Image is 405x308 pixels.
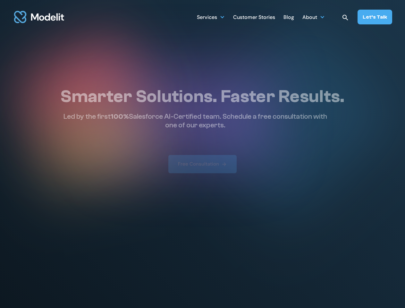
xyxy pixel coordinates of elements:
[302,12,317,24] div: About
[196,221,266,228] p: Clients extend engagement
[169,209,175,215] img: Plus
[324,209,330,215] img: Plus
[358,10,392,24] a: Let’s Talk
[60,112,330,129] p: Led by the first Salesforce AI-Certified team. Schedule a free consultation with one of our experts.
[13,7,65,27] a: home
[79,203,89,221] p: 5
[216,203,238,221] p: 90
[233,11,275,23] a: Customer Stories
[197,12,217,24] div: Services
[60,221,118,228] p: Customer satisfaction
[91,208,99,216] img: Stars
[281,221,345,228] p: Salesforce Certifications
[295,203,322,221] p: 150
[111,112,129,121] span: 100%
[13,7,65,27] img: modelit logo
[178,161,219,167] div: Free Consultation
[60,86,344,107] h1: Smarter Solutions. Faster Results.
[197,11,225,23] div: Services
[168,155,237,173] a: Free Consultation
[240,209,247,215] img: Percentage
[132,221,182,228] p: Projects completed
[283,12,294,24] div: Blog
[302,11,325,23] div: About
[139,203,167,221] p: 100
[363,13,387,21] div: Let’s Talk
[221,161,227,167] img: arrow right
[233,12,275,24] div: Customer Stories
[283,11,294,23] a: Blog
